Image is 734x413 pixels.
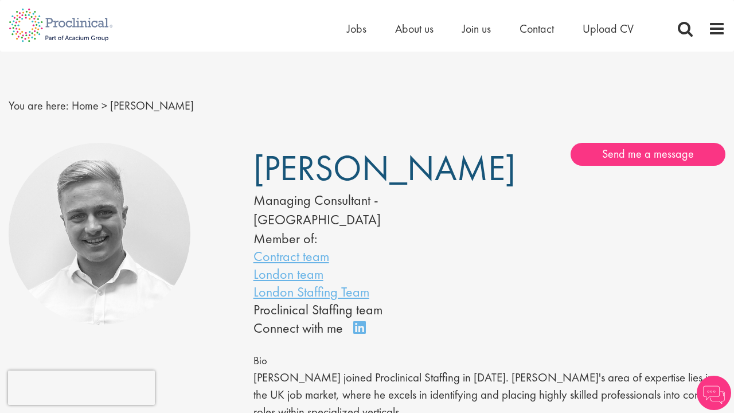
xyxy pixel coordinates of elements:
a: Send me a message [571,143,725,166]
span: [PERSON_NAME] [253,145,516,191]
span: Bio [253,354,267,368]
a: Contract team [253,247,329,265]
a: Upload CV [583,21,634,36]
a: Contact [520,21,554,36]
img: Chatbot [697,376,731,410]
div: Managing Consultant - [GEOGRAPHIC_DATA] [253,190,455,230]
a: London Staffing Team [253,283,369,301]
a: breadcrumb link [72,98,99,113]
img: Joshua Bye [9,143,190,325]
label: Member of: [253,229,317,247]
a: London team [253,265,323,283]
a: About us [395,21,434,36]
a: Jobs [347,21,366,36]
span: You are here: [9,98,69,113]
li: Proclinical Staffing team [253,301,455,318]
iframe: reCAPTCHA [8,371,155,405]
span: [PERSON_NAME] [110,98,194,113]
a: Join us [462,21,491,36]
span: > [101,98,107,113]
